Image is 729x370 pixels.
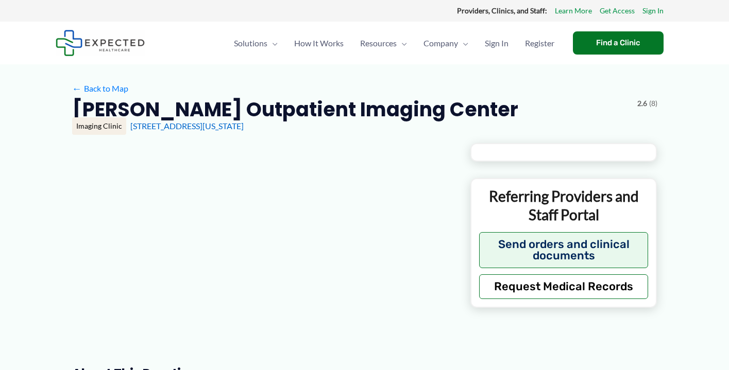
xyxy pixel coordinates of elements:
[286,25,352,61] a: How It Works
[477,25,517,61] a: Sign In
[294,25,344,61] span: How It Works
[555,4,592,17] a: Learn More
[56,30,145,56] img: Expected Healthcare Logo - side, dark font, small
[517,25,563,61] a: Register
[352,25,415,61] a: ResourcesMenu Toggle
[458,25,468,61] span: Menu Toggle
[479,274,649,299] button: Request Medical Records
[649,97,657,110] span: (8)
[72,97,518,122] h2: [PERSON_NAME] Outpatient Imaging Center
[637,97,647,110] span: 2.6
[72,117,126,135] div: Imaging Clinic
[72,81,128,96] a: ←Back to Map
[415,25,477,61] a: CompanyMenu Toggle
[573,31,664,55] a: Find a Clinic
[397,25,407,61] span: Menu Toggle
[130,121,244,131] a: [STREET_ADDRESS][US_STATE]
[423,25,458,61] span: Company
[600,4,635,17] a: Get Access
[360,25,397,61] span: Resources
[226,25,563,61] nav: Primary Site Navigation
[642,4,664,17] a: Sign In
[525,25,554,61] span: Register
[234,25,267,61] span: Solutions
[479,187,649,224] p: Referring Providers and Staff Portal
[226,25,286,61] a: SolutionsMenu Toggle
[485,25,508,61] span: Sign In
[72,83,82,93] span: ←
[267,25,278,61] span: Menu Toggle
[457,6,547,15] strong: Providers, Clinics, and Staff:
[479,232,649,268] button: Send orders and clinical documents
